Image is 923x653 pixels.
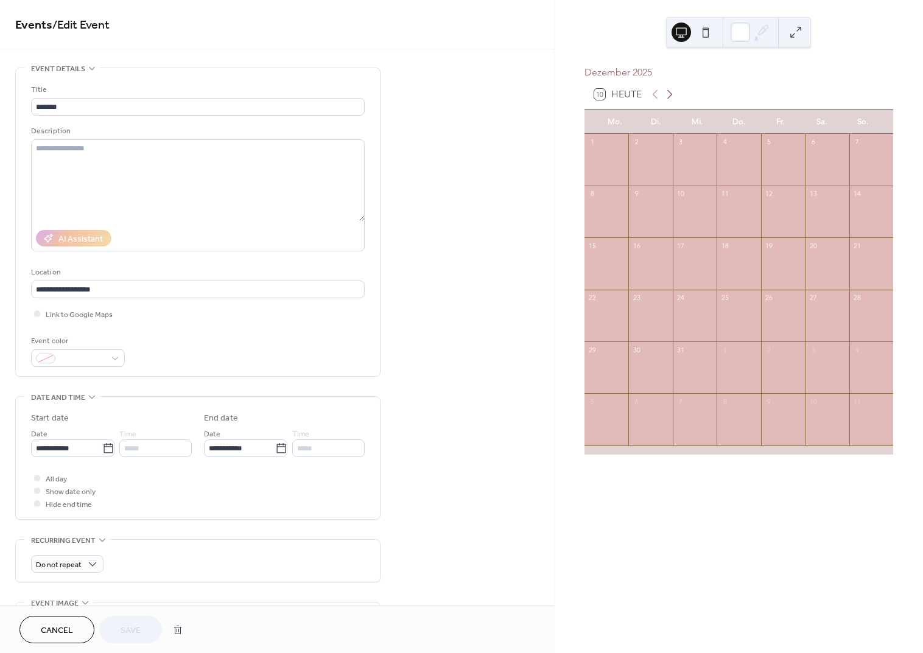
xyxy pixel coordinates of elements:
[853,138,862,147] div: 7
[676,397,686,406] div: 7
[720,397,729,406] div: 8
[809,293,818,302] div: 27
[31,63,85,75] span: Event details
[632,138,641,147] div: 2
[853,293,862,302] div: 28
[588,189,597,198] div: 8
[52,13,110,37] span: / Edit Event
[588,138,597,147] div: 1
[632,241,641,250] div: 16
[590,86,646,103] button: 10Heute
[19,616,94,643] button: Cancel
[676,241,686,250] div: 17
[15,13,52,37] a: Events
[853,345,862,354] div: 4
[809,241,818,250] div: 20
[636,110,677,134] div: Di.
[588,293,597,302] div: 22
[46,309,113,321] span: Link to Google Maps
[119,428,136,441] span: Time
[720,241,729,250] div: 18
[853,397,862,406] div: 11
[588,241,597,250] div: 15
[588,397,597,406] div: 5
[720,189,729,198] div: 11
[765,345,774,354] div: 2
[204,428,220,441] span: Date
[765,293,774,302] div: 26
[720,138,729,147] div: 4
[31,83,362,96] div: Title
[759,110,801,134] div: Fr.
[46,498,92,511] span: Hide end time
[632,345,641,354] div: 30
[31,534,96,547] span: Recurring event
[632,189,641,198] div: 9
[676,345,686,354] div: 31
[292,428,309,441] span: Time
[718,110,759,134] div: Do.
[676,293,686,302] div: 24
[765,138,774,147] div: 5
[588,345,597,354] div: 29
[809,345,818,354] div: 3
[31,335,122,347] div: Event color
[853,189,862,198] div: 14
[632,397,641,406] div: 6
[853,241,862,250] div: 21
[765,397,774,406] div: 9
[765,241,774,250] div: 19
[809,138,818,147] div: 6
[46,473,67,486] span: All day
[809,189,818,198] div: 13
[46,486,96,498] span: Show date only
[31,391,85,404] span: Date and time
[31,428,47,441] span: Date
[676,189,686,198] div: 10
[31,266,362,279] div: Location
[676,110,718,134] div: Mi.
[31,125,362,138] div: Description
[765,189,774,198] div: 12
[801,110,842,134] div: Sa.
[41,624,73,637] span: Cancel
[720,293,729,302] div: 25
[720,345,729,354] div: 1
[36,558,82,572] span: Do not repeat
[204,412,238,425] div: End date
[842,110,883,134] div: So.
[809,397,818,406] div: 10
[676,138,686,147] div: 3
[31,412,69,425] div: Start date
[31,597,79,610] span: Event image
[632,293,641,302] div: 23
[594,110,636,134] div: Mo.
[584,65,893,80] div: Dezember 2025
